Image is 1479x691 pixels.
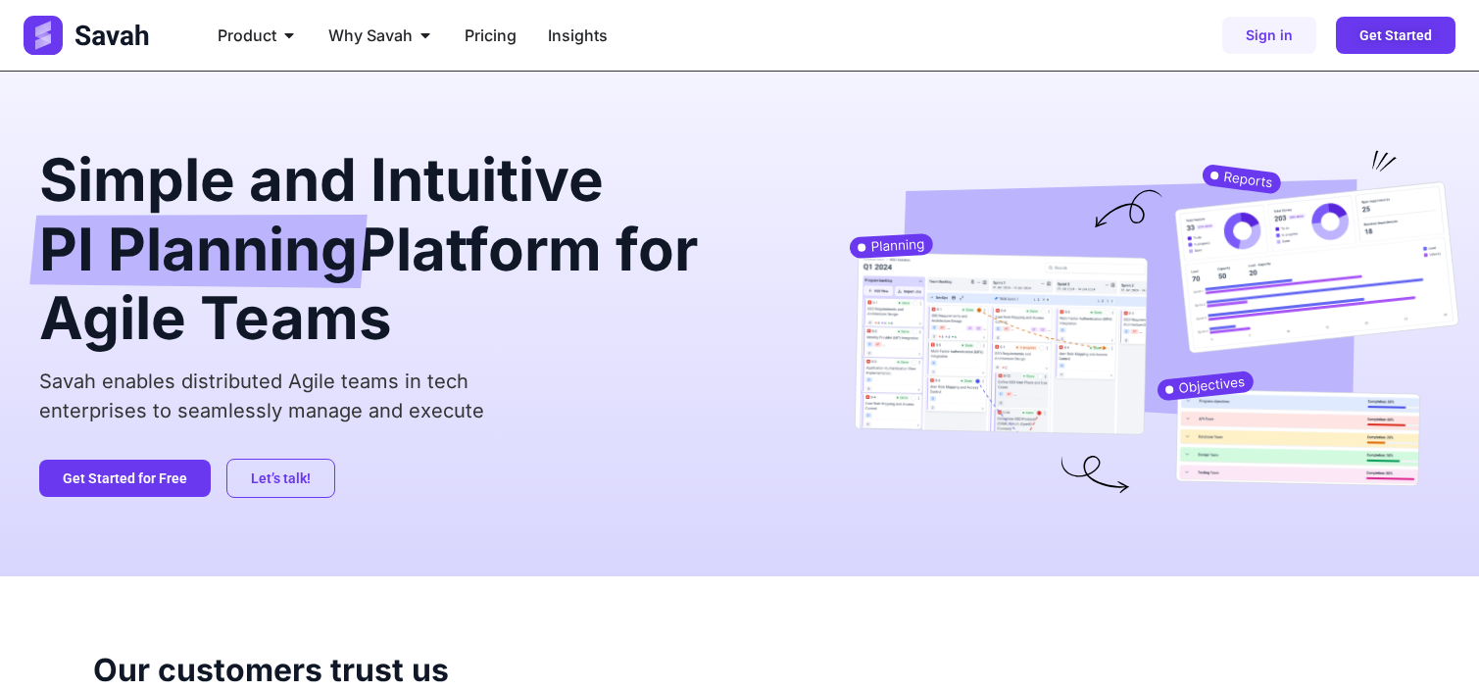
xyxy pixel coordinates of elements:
span: Get Started [1359,28,1432,42]
h2: Our customers trust us [93,655,1387,686]
span: Why Savah [328,24,413,47]
nav: Menu [202,16,942,55]
a: Get Started for Free [39,460,211,497]
p: Savah enables distributed Agile teams in tech enterprises to seamlessly manage and execute [39,367,786,425]
a: Pricing [465,24,517,47]
span: Product [218,24,276,47]
span: Let’s talk! [251,471,311,485]
span: PI Planning [39,215,358,288]
a: Let’s talk! [226,459,335,498]
iframe: Chat Widget [1381,597,1479,691]
span: Get Started for Free [63,471,187,485]
h2: Simple and Intuitive Platform for Agile Teams [39,150,786,347]
div: Menu Toggle [202,16,942,55]
a: Get Started [1336,17,1455,54]
img: Logo (2) [24,16,153,55]
span: Sign in [1246,28,1293,42]
a: Sign in [1222,17,1316,54]
a: Insights [548,24,608,47]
